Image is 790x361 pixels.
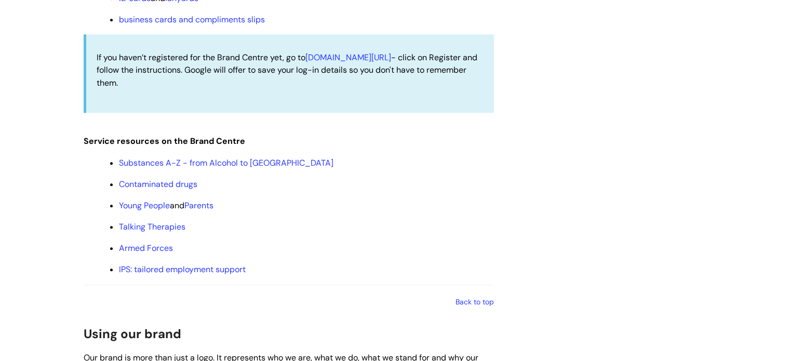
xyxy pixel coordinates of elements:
a: Armed Forces [119,243,173,253]
span: and [119,200,213,211]
span: If you haven’t registered for the Brand Centre yet, go to - click on Register and follow the inst... [97,52,477,89]
a: Back to top [456,297,494,306]
a: business cards and compliments slips [119,14,265,25]
a: Parents [184,200,213,211]
span: Using our brand [84,326,181,342]
a: Young People [119,200,170,211]
a: IPS: tailored employment support [119,264,246,275]
a: Contaminated drugs [119,179,197,190]
a: Talking Therapies [119,221,185,232]
span: Service resources on the Brand Centre [84,136,245,146]
a: Substances A-Z - from Alcohol to [GEOGRAPHIC_DATA] [119,157,333,168]
a: [DOMAIN_NAME][URL] [305,52,391,63]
